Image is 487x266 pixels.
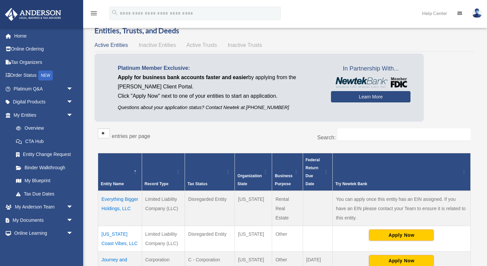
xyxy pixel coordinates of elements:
[235,191,272,226] td: [US_STATE]
[228,42,262,48] span: Inactive Trusts
[275,174,292,186] span: Business Purpose
[185,226,235,251] td: Disregarded Entity
[67,108,80,122] span: arrow_drop_down
[5,82,83,95] a: Platinum Q&Aarrow_drop_down
[5,227,83,240] a: Online Learningarrow_drop_down
[98,226,142,251] td: [US_STATE] Coast Vibes, LLC
[317,135,336,140] label: Search:
[118,103,321,112] p: Questions about your application status? Contact Newtek at [PHONE_NUMBER]
[67,240,80,253] span: arrow_drop_down
[235,226,272,251] td: [US_STATE]
[5,56,83,69] a: Tax Organizers
[118,91,321,101] p: Click "Apply Now" next to one of your entities to start an application.
[142,226,185,251] td: Limited Liability Company (LLC)
[5,240,83,253] a: Billingarrow_drop_down
[94,42,128,48] span: Active Entities
[335,180,460,188] div: Try Newtek Bank
[98,153,142,191] th: Entity Name: Activate to invert sorting
[139,42,176,48] span: Inactive Entities
[111,9,118,16] i: search
[67,213,80,227] span: arrow_drop_down
[332,191,470,226] td: You can apply once this entity has an EIN assigned. If you have an EIN please contact your Team t...
[5,200,83,214] a: My Anderson Teamarrow_drop_down
[67,82,80,96] span: arrow_drop_down
[142,153,185,191] th: Record Type: Activate to sort
[188,182,208,186] span: Tax Status
[5,29,83,43] a: Home
[334,77,407,88] img: NewtekBankLogoSM.png
[118,73,321,91] p: by applying from the [PERSON_NAME] Client Portal.
[90,12,98,17] a: menu
[67,227,80,240] span: arrow_drop_down
[3,8,63,21] img: Anderson Advisors Platinum Portal
[5,43,83,56] a: Online Ordering
[331,64,410,74] span: In Partnership With...
[272,226,303,251] td: Other
[272,153,303,191] th: Business Purpose: Activate to sort
[9,135,80,148] a: CTA Hub
[38,70,53,80] div: NEW
[5,95,83,109] a: Digital Productsarrow_drop_down
[101,182,124,186] span: Entity Name
[9,148,80,161] a: Entity Change Request
[118,64,321,73] p: Platinum Member Exclusive:
[94,26,474,36] h3: Entities, Trusts, and Deeds
[5,213,83,227] a: My Documentsarrow_drop_down
[67,95,80,109] span: arrow_drop_down
[90,9,98,17] i: menu
[142,191,185,226] td: Limited Liability Company (LLC)
[145,182,169,186] span: Record Type
[331,91,410,102] a: Learn More
[98,191,142,226] td: Everything Bigger Holdings, LLC
[118,74,248,80] span: Apply for business bank accounts faster and easier
[303,153,332,191] th: Federal Return Due Date: Activate to sort
[332,153,470,191] th: Try Newtek Bank : Activate to sort
[5,108,80,122] a: My Entitiesarrow_drop_down
[9,122,77,135] a: Overview
[235,153,272,191] th: Organization State: Activate to sort
[472,8,482,18] img: User Pic
[9,174,80,188] a: My Blueprint
[272,191,303,226] td: Rental Real Estate
[112,133,150,139] label: entries per page
[9,161,80,174] a: Binder Walkthrough
[187,42,217,48] span: Active Trusts
[185,191,235,226] td: Disregarded Entity
[67,200,80,214] span: arrow_drop_down
[5,69,83,82] a: Order StatusNEW
[185,153,235,191] th: Tax Status: Activate to sort
[238,174,262,186] span: Organization State
[369,229,434,241] button: Apply Now
[306,158,320,186] span: Federal Return Due Date
[9,187,80,200] a: Tax Due Dates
